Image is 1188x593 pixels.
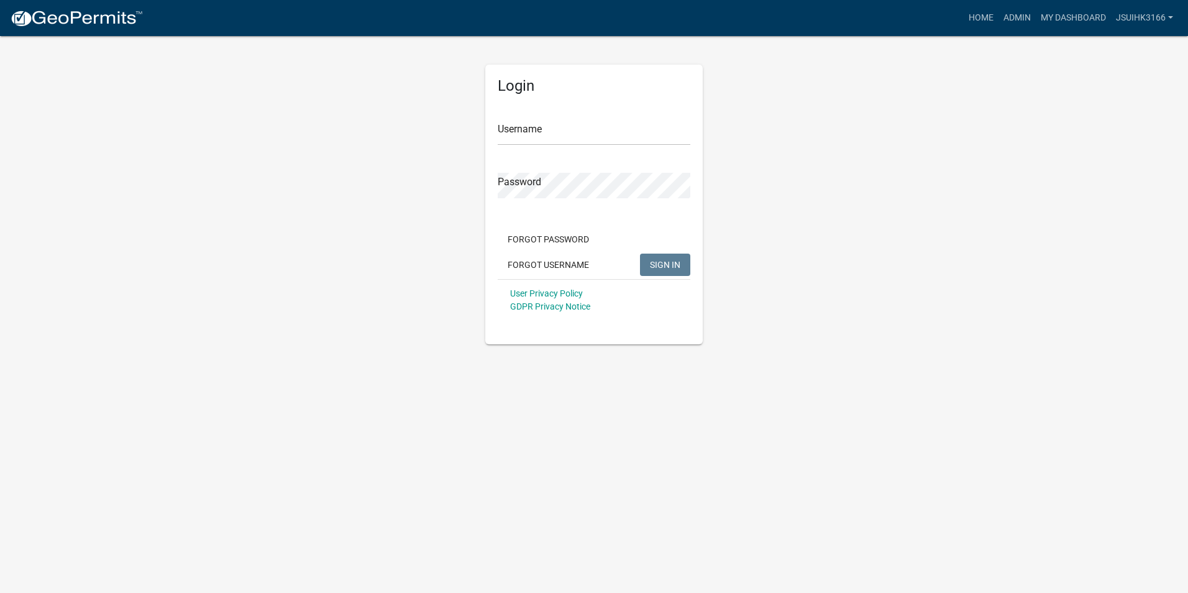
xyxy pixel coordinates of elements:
button: Forgot Username [498,254,599,276]
span: SIGN IN [650,259,680,269]
a: My Dashboard [1036,6,1111,30]
a: Home [964,6,998,30]
a: Admin [998,6,1036,30]
a: User Privacy Policy [510,288,583,298]
h5: Login [498,77,690,95]
a: Jsuihk3166 [1111,6,1178,30]
a: GDPR Privacy Notice [510,301,590,311]
button: SIGN IN [640,254,690,276]
button: Forgot Password [498,228,599,251]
